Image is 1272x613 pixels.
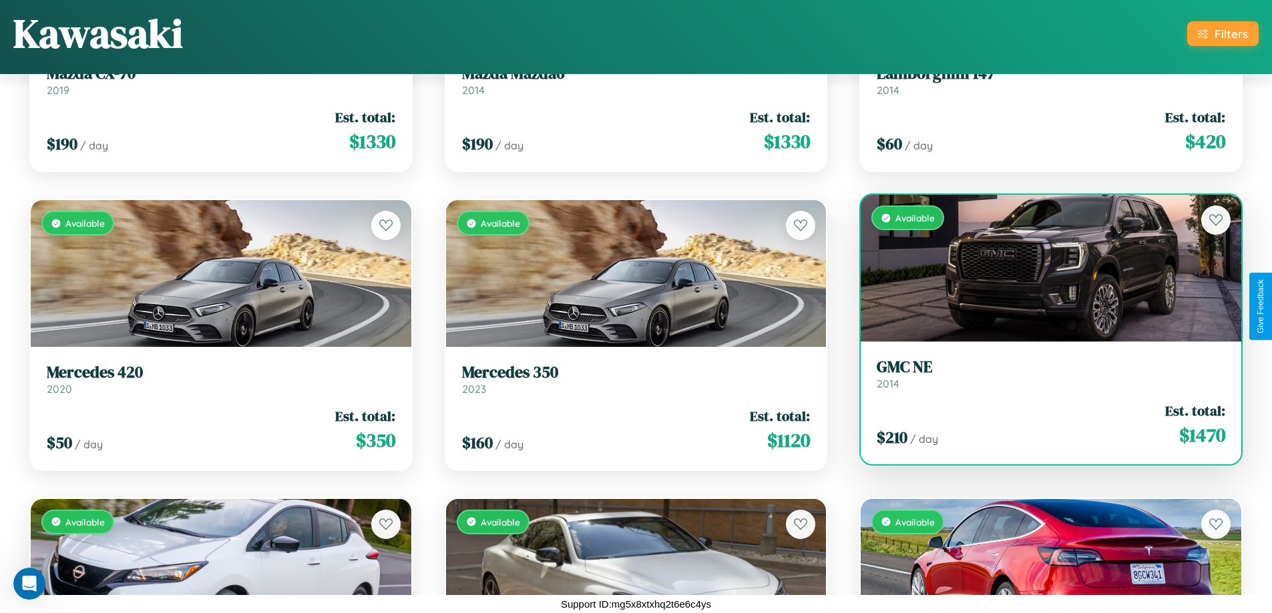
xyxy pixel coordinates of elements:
[47,83,69,97] span: 2019
[462,83,485,97] span: 2014
[1165,107,1225,127] span: Est. total:
[877,358,1225,390] a: GMC NE2014
[767,427,810,454] span: $ 1120
[1215,27,1248,41] div: Filters
[335,107,395,127] span: Est. total:
[47,363,395,382] h3: Mercedes 420
[1165,401,1225,420] span: Est. total:
[47,432,72,454] span: $ 50
[47,382,72,396] span: 2020
[905,139,933,152] span: / day
[481,217,520,229] span: Available
[47,64,395,97] a: Mazda CX-702019
[462,64,811,83] h3: Mazda Mazda6
[561,595,711,613] p: Support ID: mg5x8xtxhq2t6e6c4ys
[349,128,395,155] span: $ 1330
[877,426,907,448] span: $ 210
[895,516,935,528] span: Available
[462,363,811,382] h3: Mercedes 350
[65,217,105,229] span: Available
[910,432,938,446] span: / day
[495,438,523,451] span: / day
[764,128,810,155] span: $ 1330
[877,64,1225,83] h3: Lamborghini 147
[750,406,810,426] span: Est. total:
[1187,21,1259,46] button: Filters
[877,133,902,155] span: $ 60
[895,212,935,223] span: Available
[462,133,493,155] span: $ 190
[750,107,810,127] span: Est. total:
[47,133,77,155] span: $ 190
[462,363,811,396] a: Mercedes 3502023
[1179,422,1225,448] span: $ 1470
[495,139,523,152] span: / day
[1185,128,1225,155] span: $ 420
[462,382,486,396] span: 2023
[356,427,395,454] span: $ 350
[47,64,395,83] h3: Mazda CX-70
[335,406,395,426] span: Est. total:
[877,358,1225,377] h3: GMC NE
[877,83,899,97] span: 2014
[877,64,1225,97] a: Lamborghini 1472014
[1256,279,1265,334] div: Give Feedback
[462,432,493,454] span: $ 160
[877,377,899,390] span: 2014
[47,363,395,396] a: Mercedes 4202020
[65,516,105,528] span: Available
[13,6,183,61] h1: Kawasaki
[462,64,811,97] a: Mazda Mazda62014
[80,139,108,152] span: / day
[75,438,103,451] span: / day
[481,516,520,528] span: Available
[13,568,45,600] iframe: Intercom live chat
